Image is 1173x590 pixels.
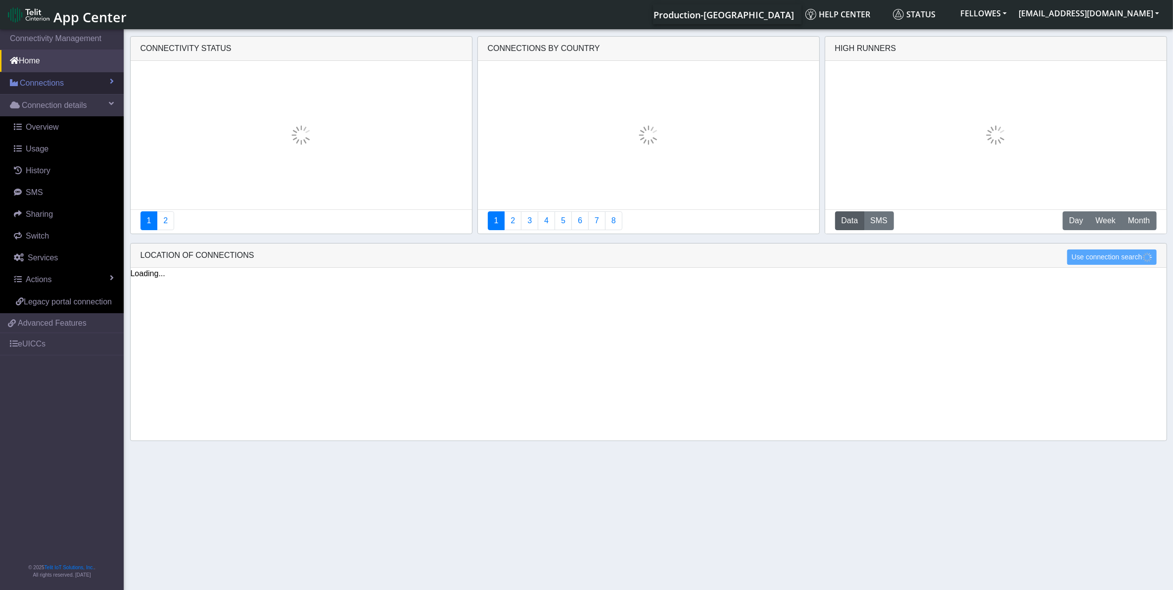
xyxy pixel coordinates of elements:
[654,9,794,21] span: Production-[GEOGRAPHIC_DATA]
[45,565,94,570] a: Telit IoT Solutions, Inc.
[605,211,622,230] a: Not Connected for 30 days
[26,210,53,218] span: Sharing
[141,211,158,230] a: Connectivity status
[488,211,809,230] nav: Summary paging
[26,232,49,240] span: Switch
[53,8,127,26] span: App Center
[20,77,64,89] span: Connections
[805,9,816,20] img: knowledge.svg
[555,211,572,230] a: Usage by Carrier
[893,9,904,20] img: status.svg
[478,37,819,61] div: Connections By Country
[4,269,124,291] a: Actions
[26,166,50,175] span: History
[4,203,124,225] a: Sharing
[805,9,870,20] span: Help center
[893,9,936,20] span: Status
[1069,215,1083,227] span: Day
[4,225,124,247] a: Switch
[1142,252,1152,262] img: loading
[4,138,124,160] a: Usage
[986,125,1006,145] img: loading.gif
[538,211,555,230] a: Connections By Carrier
[1095,215,1116,227] span: Week
[521,211,538,230] a: Usage per Country
[26,145,48,153] span: Usage
[131,37,472,61] div: Connectivity status
[8,7,49,23] img: logo-telit-cinterion-gw-new.png
[1128,215,1150,227] span: Month
[1089,211,1122,230] button: Week
[26,123,59,131] span: Overview
[28,253,58,262] span: Services
[835,211,865,230] button: Data
[835,43,896,54] div: High Runners
[26,275,51,284] span: Actions
[26,188,43,197] span: SMS
[653,4,794,24] a: Your current platform instance
[864,211,894,230] button: SMS
[889,4,954,24] a: Status
[4,247,124,269] a: Services
[504,211,521,230] a: Carrier
[157,211,174,230] a: Deployment status
[1063,211,1089,230] button: Day
[22,99,87,111] span: Connection details
[8,4,125,25] a: App Center
[131,244,1167,268] div: LOCATION OF CONNECTIONS
[131,268,1167,280] div: Loading...
[1122,211,1156,230] button: Month
[291,125,311,145] img: loading.gif
[18,317,87,329] span: Advanced Features
[571,211,589,230] a: 14 Days Trend
[24,297,112,306] span: Legacy portal connection
[4,182,124,203] a: SMS
[488,211,505,230] a: Connections By Country
[141,211,462,230] nav: Summary paging
[954,4,1013,22] button: FELLOWES
[801,4,889,24] a: Help center
[4,116,124,138] a: Overview
[639,125,658,145] img: loading.gif
[1067,249,1156,265] button: Use connection search
[1013,4,1165,22] button: [EMAIL_ADDRESS][DOMAIN_NAME]
[4,160,124,182] a: History
[588,211,606,230] a: Zero Session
